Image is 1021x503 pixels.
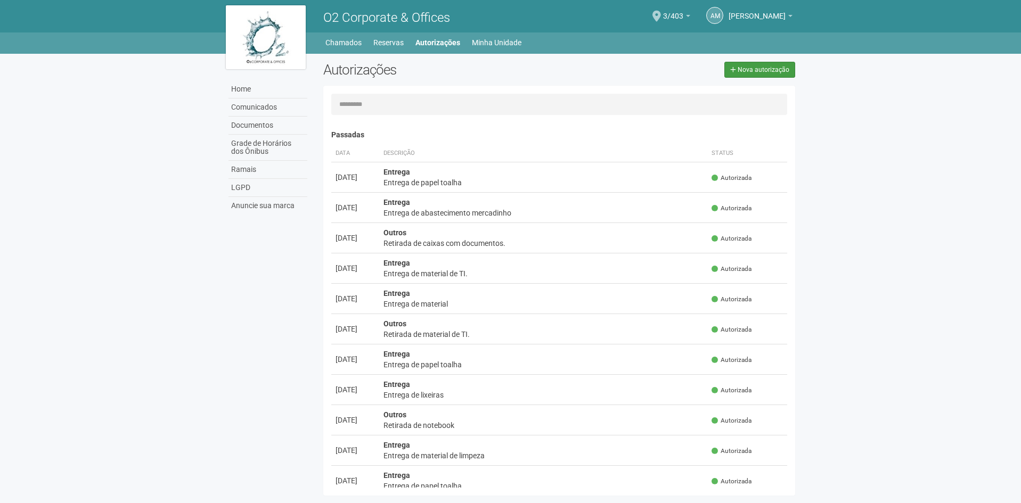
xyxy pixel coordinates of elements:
[663,2,683,20] span: 3/403
[323,10,450,25] span: O2 Corporate & Offices
[325,35,362,50] a: Chamados
[383,450,704,461] div: Entrega de material de limpeza
[228,179,307,197] a: LGPD
[712,477,752,486] span: Autorizada
[383,329,704,340] div: Retirada de material de TI.
[226,5,306,69] img: logo.jpg
[383,471,410,480] strong: Entrega
[712,356,752,365] span: Autorizada
[383,350,410,358] strong: Entrega
[383,289,410,298] strong: Entrega
[336,233,375,243] div: [DATE]
[383,177,704,188] div: Entrega de papel toalha
[323,62,551,78] h2: Autorizações
[383,198,410,207] strong: Entrega
[383,319,406,328] strong: Outros
[331,131,788,139] h4: Passadas
[336,354,375,365] div: [DATE]
[383,238,704,249] div: Retirada de caixas com documentos.
[706,7,723,24] a: AM
[383,168,410,176] strong: Entrega
[712,265,752,274] span: Autorizada
[663,13,690,22] a: 3/403
[336,172,375,183] div: [DATE]
[712,447,752,456] span: Autorizada
[383,268,704,279] div: Entrega de material de TI.
[228,98,307,117] a: Comunicados
[724,62,795,78] a: Nova autorização
[336,324,375,334] div: [DATE]
[729,2,786,20] span: Anny Marcelle Gonçalves
[383,259,410,267] strong: Entrega
[707,145,787,162] th: Status
[228,80,307,98] a: Home
[383,420,704,431] div: Retirada de notebook
[383,380,410,389] strong: Entrega
[712,295,752,304] span: Autorizada
[228,117,307,135] a: Documentos
[336,384,375,395] div: [DATE]
[228,161,307,179] a: Ramais
[472,35,521,50] a: Minha Unidade
[383,228,406,237] strong: Outros
[331,145,379,162] th: Data
[383,359,704,370] div: Entrega de papel toalha
[712,416,752,425] span: Autorizada
[712,174,752,183] span: Autorizada
[383,299,704,309] div: Entrega de material
[228,135,307,161] a: Grade de Horários dos Ônibus
[383,390,704,400] div: Entrega de lixeiras
[383,441,410,449] strong: Entrega
[738,66,789,73] span: Nova autorização
[712,204,752,213] span: Autorizada
[712,234,752,243] span: Autorizada
[712,386,752,395] span: Autorizada
[336,202,375,213] div: [DATE]
[228,197,307,215] a: Anuncie sua marca
[712,325,752,334] span: Autorizada
[383,208,704,218] div: Entrega de abastecimento mercadinho
[379,145,708,162] th: Descrição
[383,481,704,491] div: Entrega de papel toalha
[383,410,406,419] strong: Outros
[373,35,404,50] a: Reservas
[336,293,375,304] div: [DATE]
[415,35,460,50] a: Autorizações
[336,415,375,425] div: [DATE]
[336,475,375,486] div: [DATE]
[336,445,375,456] div: [DATE]
[336,263,375,274] div: [DATE]
[729,13,793,22] a: [PERSON_NAME]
